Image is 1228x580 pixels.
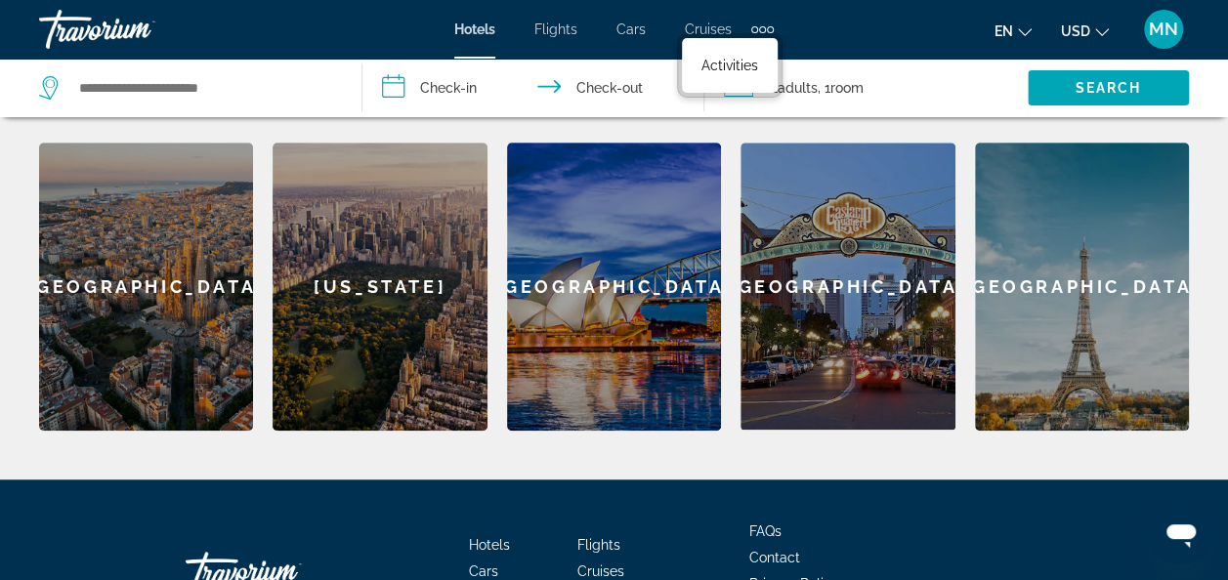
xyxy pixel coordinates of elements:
a: Travorium [39,4,234,55]
button: Travelers: 2 adults, 0 children [704,59,1028,117]
a: [GEOGRAPHIC_DATA] [39,143,253,431]
button: Change language [995,17,1032,45]
span: MN [1149,20,1178,39]
iframe: Button to launch messaging window [1150,502,1212,564]
span: Adults [778,80,818,96]
span: Search [1076,80,1142,96]
a: [GEOGRAPHIC_DATA] [975,143,1189,431]
a: Flights [534,21,577,37]
span: USD [1061,23,1090,39]
a: Cars [469,563,498,579]
a: Cruises [577,563,624,579]
span: , 1 [818,74,864,102]
a: [GEOGRAPHIC_DATA] [507,143,721,431]
a: Flights [577,537,620,553]
a: Contact [749,550,800,565]
span: 2 [771,74,818,102]
button: User Menu [1138,9,1189,50]
button: Search [1028,70,1189,105]
a: Activities [692,48,768,83]
span: Room [830,80,864,96]
span: en [995,23,1013,39]
button: Extra navigation items [751,14,774,45]
a: Hotels [469,537,510,553]
button: Check in and out dates [362,59,705,117]
a: [GEOGRAPHIC_DATA] [741,143,954,431]
a: Cars [616,21,646,37]
a: FAQs [749,523,782,539]
a: [US_STATE] [273,143,487,431]
a: Hotels [454,21,495,37]
button: Change currency [1061,17,1109,45]
a: Cruises [685,21,732,37]
span: Activities [701,58,758,73]
div: [GEOGRAPHIC_DATA] [741,143,954,430]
